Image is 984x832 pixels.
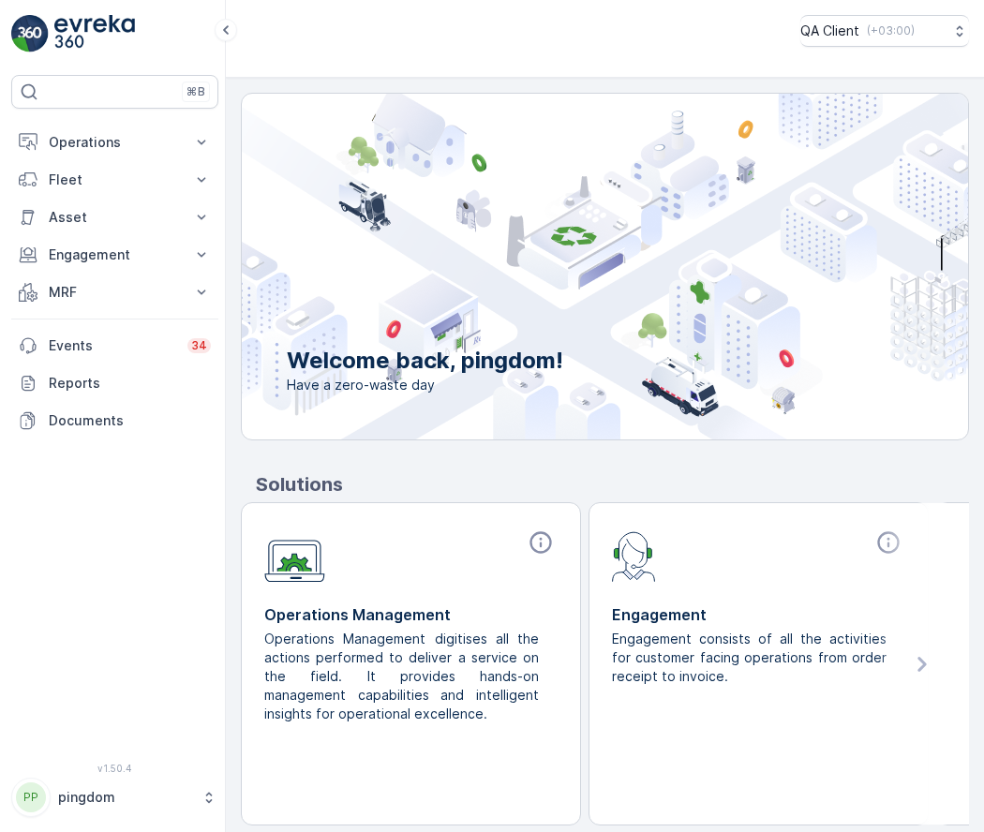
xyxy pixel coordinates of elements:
p: Operations Management digitises all the actions performed to deliver a service on the field. It p... [264,630,543,723]
p: ⌘B [186,84,205,99]
a: Documents [11,402,218,439]
p: Engagement [49,245,181,264]
button: Operations [11,124,218,161]
img: module-icon [612,529,656,582]
p: MRF [49,283,181,302]
p: Engagement [612,603,905,626]
a: Events34 [11,327,218,364]
img: module-icon [264,529,325,583]
div: PP [16,782,46,812]
p: Reports [49,374,211,393]
p: Asset [49,208,181,227]
span: v 1.50.4 [11,763,218,774]
p: Operations [49,133,181,152]
button: Fleet [11,161,218,199]
p: pingdom [58,788,192,807]
img: city illustration [157,94,968,439]
p: Operations Management [264,603,558,626]
a: Reports [11,364,218,402]
button: QA Client(+03:00) [800,15,969,47]
img: logo [11,15,49,52]
button: Asset [11,199,218,236]
button: PPpingdom [11,778,218,817]
button: Engagement [11,236,218,274]
span: Have a zero-waste day [287,376,563,394]
p: Engagement consists of all the activities for customer facing operations from order receipt to in... [612,630,890,686]
p: Events [49,336,176,355]
p: Documents [49,411,211,430]
p: 34 [191,338,207,353]
p: Solutions [256,470,969,498]
button: MRF [11,274,218,311]
p: Fleet [49,171,181,189]
p: Welcome back, pingdom! [287,346,563,376]
p: QA Client [800,22,859,40]
p: ( +03:00 ) [867,23,915,38]
img: logo_light-DOdMpM7g.png [54,15,135,52]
